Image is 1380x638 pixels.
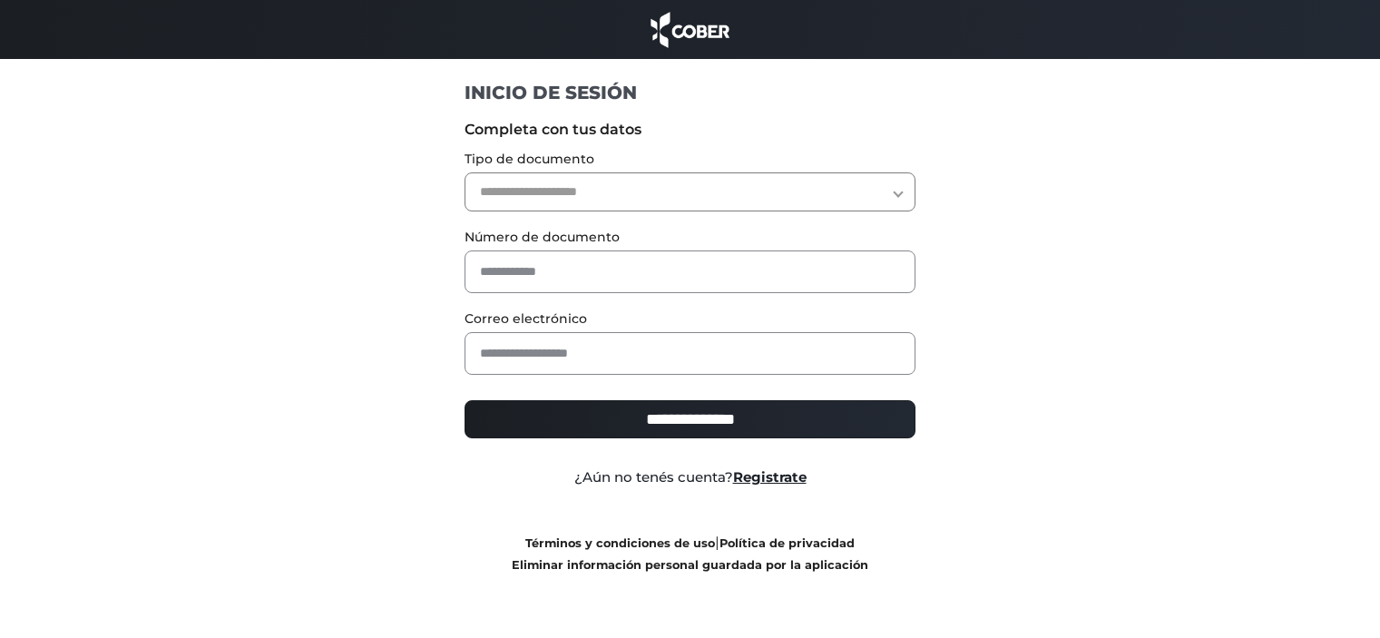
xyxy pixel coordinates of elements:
a: Términos y condiciones de uso [525,536,715,550]
label: Tipo de documento [465,150,915,169]
a: Política de privacidad [719,536,855,550]
label: Correo electrónico [465,309,915,329]
a: Eliminar información personal guardada por la aplicación [512,558,868,572]
a: Registrate [733,468,807,486]
label: Completa con tus datos [465,119,915,141]
img: cober_marca.png [646,9,735,50]
h1: INICIO DE SESIÓN [465,81,915,104]
div: | [451,532,929,575]
label: Número de documento [465,228,915,247]
div: ¿Aún no tenés cuenta? [451,467,929,488]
